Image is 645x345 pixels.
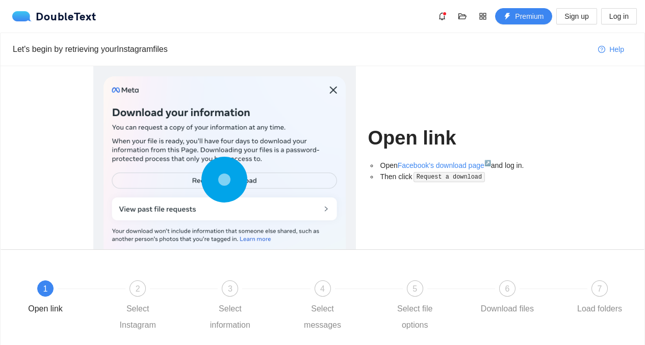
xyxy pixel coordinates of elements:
[590,41,632,57] button: question-circleHelp
[398,161,491,169] a: Facebook's download page↗
[320,284,325,293] span: 4
[385,280,478,333] div: 5Select file options
[108,280,200,333] div: 2Select Instagram
[515,11,544,22] span: Premium
[293,280,385,333] div: 4Select messages
[556,8,597,24] button: Sign up
[12,11,36,21] img: logo
[12,11,96,21] div: DoubleText
[200,301,260,333] div: Select information
[136,284,140,293] span: 2
[434,12,450,20] span: bell
[601,8,637,24] button: Log in
[200,280,293,333] div: 3Select information
[108,301,167,333] div: Select Instagram
[378,171,552,183] li: Then click
[43,284,48,293] span: 1
[16,280,108,317] div: 1Open link
[478,280,570,317] div: 6Download files
[475,12,491,20] span: appstore
[505,284,509,293] span: 6
[12,11,96,21] a: logoDoubleText
[564,11,588,22] span: Sign up
[434,8,450,24] button: bell
[598,284,602,293] span: 7
[495,8,552,24] button: thunderboltPremium
[484,160,491,166] sup: ↗
[13,43,590,55] div: Let's begin by retrieving your Instagram files
[368,126,552,150] h1: Open link
[455,12,470,20] span: folder-open
[504,13,511,21] span: thunderbolt
[609,44,624,55] span: Help
[228,284,233,293] span: 3
[481,301,534,317] div: Download files
[412,284,417,293] span: 5
[293,301,352,333] div: Select messages
[454,8,471,24] button: folder-open
[475,8,491,24] button: appstore
[28,301,63,317] div: Open link
[385,301,445,333] div: Select file options
[414,172,485,182] code: Request a download
[378,160,552,171] li: Open and log in.
[598,46,605,54] span: question-circle
[570,280,629,317] div: 7Load folders
[609,11,629,22] span: Log in
[577,301,622,317] div: Load folders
